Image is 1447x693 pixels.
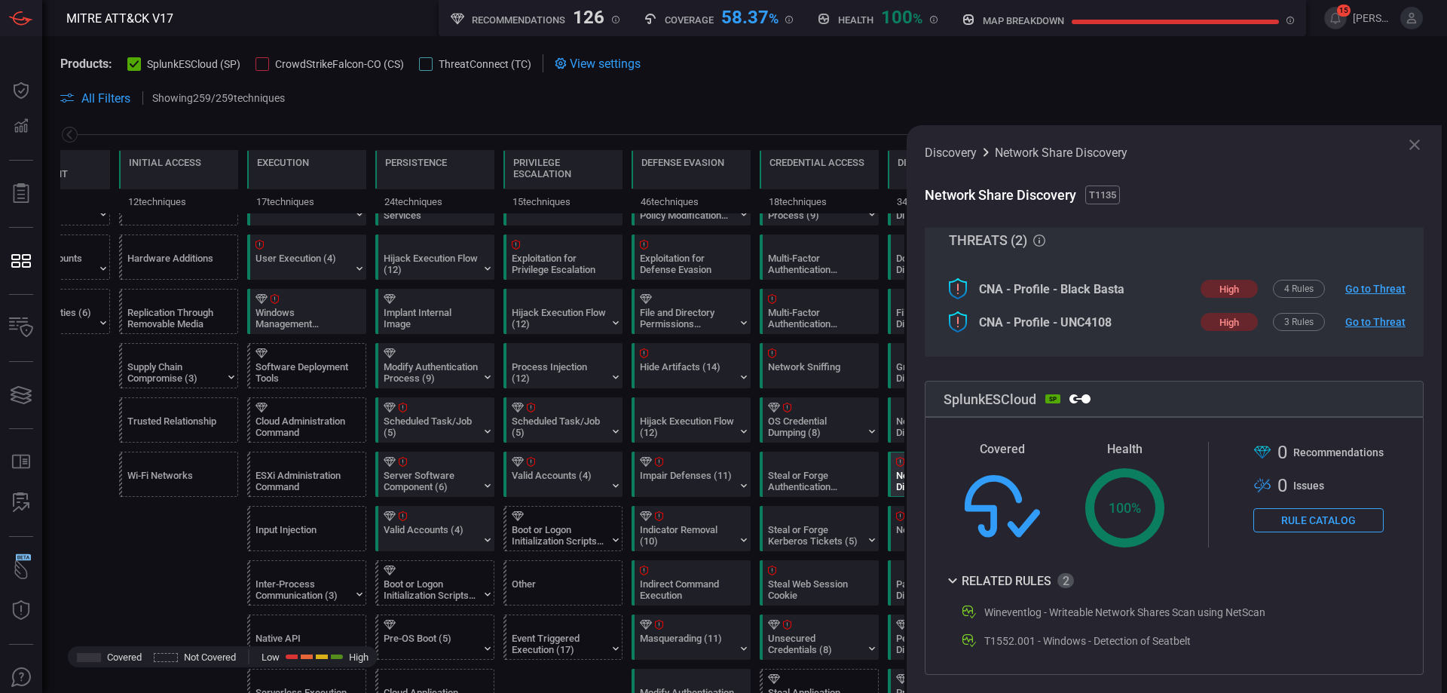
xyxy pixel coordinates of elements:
[247,452,366,497] div: T1675: ESXi Administration Command (Not covered)
[3,377,39,413] button: Cards
[184,652,236,663] span: Not Covered
[3,593,39,629] button: Threat Intelligence
[896,253,990,275] div: Domain Trust Discovery
[760,235,879,280] div: T1111: Multi-Factor Authentication Interception
[721,7,779,25] div: 58.37
[375,615,494,660] div: T1542: Pre-OS Boot
[632,343,751,388] div: T1564: Hide Artifacts
[384,633,478,655] div: Pre-OS Boot (5)
[3,243,39,279] button: MITRE - Detection Posture
[896,633,990,655] div: Permission Groups Discovery (3)
[255,578,350,601] div: Inter-Process Communication (3)
[632,289,751,334] div: T1222: File and Directory Permissions Modification
[760,506,879,551] div: T1558: Steal or Forge Kerberos Tickets
[1253,508,1384,532] button: Rule Catalog
[1324,7,1347,29] button: 15
[419,56,531,71] button: ThreatConnect (TC)
[375,452,494,497] div: T1505: Server Software Component
[152,92,285,104] p: Showing 259 / 259 techniques
[640,253,734,275] div: Exploitation for Defense Evasion
[375,289,494,334] div: T1525: Implant Internal Image
[896,307,990,330] div: File and Directory Discovery
[503,343,623,388] div: T1055: Process Injection
[127,415,222,438] div: Trusted Relationship
[375,150,494,213] div: TA0003: Persistence
[760,452,879,497] div: T1649: Steal or Forge Authentication Certificates
[632,615,751,660] div: T1036: Masquerading
[247,189,366,213] div: 17 techniques
[60,57,112,71] span: Products:
[888,452,1007,497] div: T1135: Network Share Discovery
[1045,394,1060,403] div: SP
[1277,475,1287,496] span: 0
[632,397,751,443] div: T1574: Hijack Execution Flow
[983,15,1064,26] h5: map breakdown
[129,157,201,168] div: Initial Access
[375,235,494,280] div: T1574: Hijack Execution Flow
[1293,480,1324,492] span: Issue s
[127,470,222,492] div: Wi-Fi Networks
[512,415,606,438] div: Scheduled Task/Job (5)
[119,150,238,213] div: TA0001: Initial Access
[979,282,1188,296] div: CNA - Profile - Black Basta
[385,157,447,168] div: Persistence
[257,157,309,168] div: Execution
[512,633,606,655] div: Event Triggered Execution (17)
[640,415,734,438] div: Hijack Execution Flow (12)
[1345,316,1393,328] a: Go to Threat
[1337,5,1351,17] span: 15
[888,289,1007,334] div: T1083: File and Directory Discovery
[1201,313,1258,331] div: high
[255,470,350,492] div: ESXi Administration Command
[640,578,734,601] div: Indirect Command Execution
[255,56,404,71] button: CrowdStrikeFalcon-CO (CS)
[384,307,478,330] div: Implant Internal Image
[127,307,222,330] div: Replication Through Removable Media
[255,307,350,330] div: Windows Management Instrumentation
[760,343,879,388] div: T1040: Network Sniffing
[1107,442,1143,456] span: Health
[119,189,238,213] div: 12 techniques
[107,652,142,663] span: Covered
[275,58,404,70] span: CrowdStrikeFalcon-CO (CS)
[503,506,623,551] div: T1037: Boot or Logon Initialization Scripts
[60,91,130,106] button: All Filters
[760,615,879,660] div: T1552: Unsecured Credentials
[768,361,862,384] div: Network Sniffing
[3,176,39,212] button: Reports
[81,91,130,106] span: All Filters
[760,397,879,443] div: T1003: OS Credential Dumping
[503,452,623,497] div: T1078: Valid Accounts
[66,11,173,26] span: MITRE ATT&CK V17
[384,361,478,384] div: Modify Authentication Process (9)
[503,560,623,606] div: Other (Not covered)
[944,572,1074,590] div: Related Rules
[896,470,990,492] div: Network Share Discovery
[768,415,862,438] div: OS Credential Dumping (8)
[503,235,623,280] div: T1068: Exploitation for Privilege Escalation
[262,652,280,663] span: Low
[768,307,862,330] div: Multi-Factor Authentication Request Generation
[3,485,39,521] button: ALERT ANALYSIS
[512,524,606,547] div: Boot or Logon Initialization Scripts (5)
[375,397,494,443] div: T1053: Scheduled Task/Job
[896,524,990,547] div: Network Sniffing
[503,289,623,334] div: T1574: Hijack Execution Flow
[439,58,531,70] span: ThreatConnect (TC)
[255,361,350,384] div: Software Deployment Tools
[472,14,565,26] h5: Recommendations
[640,361,734,384] div: Hide Artifacts (14)
[3,444,39,480] button: Rule Catalog
[640,470,734,492] div: Impair Defenses (11)
[760,289,879,334] div: T1621: Multi-Factor Authentication Request Generation
[896,361,990,384] div: Group Policy Discovery
[127,56,240,71] button: SplunkESCloud (SP)
[375,506,494,551] div: T1078: Valid Accounts
[632,506,751,551] div: T1070: Indicator Removal
[570,57,641,71] span: View settings
[632,235,751,280] div: T1211: Exploitation for Defense Evasion
[384,253,478,275] div: Hijack Execution Flow (12)
[1085,468,1164,547] div: 100 %
[3,552,39,588] button: Wingman
[349,652,369,663] span: High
